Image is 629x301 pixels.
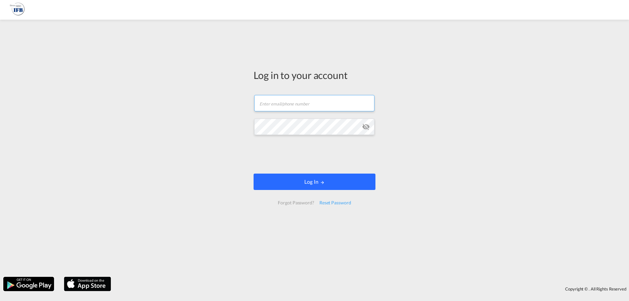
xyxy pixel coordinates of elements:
div: Log in to your account [254,68,375,82]
div: Copyright © . All Rights Reserved [114,283,629,294]
img: 1f261f00256b11eeaf3d89493e6660f9.png [10,3,25,17]
input: Enter email/phone number [254,95,374,111]
iframe: reCAPTCHA [265,141,364,167]
div: Reset Password [317,197,354,209]
img: google.png [3,276,55,292]
button: LOGIN [254,174,375,190]
md-icon: icon-eye-off [362,123,370,131]
img: apple.png [63,276,112,292]
div: Forgot Password? [275,197,316,209]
